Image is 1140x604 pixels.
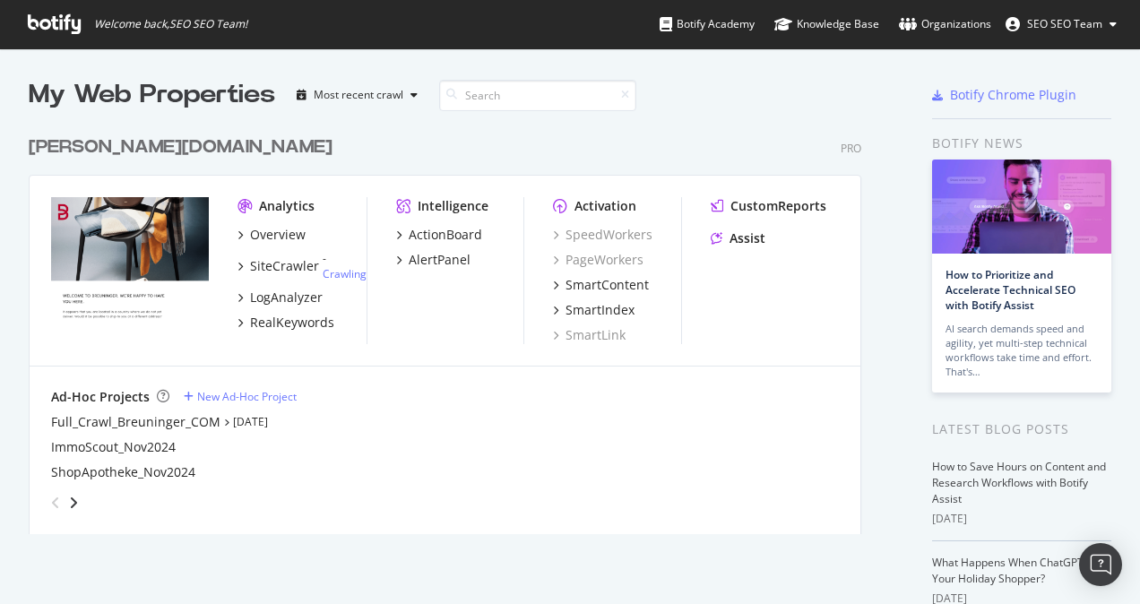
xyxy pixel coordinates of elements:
[29,134,340,160] a: [PERSON_NAME][DOMAIN_NAME]
[51,438,176,456] a: ImmoScout_Nov2024
[946,267,1075,313] a: How to Prioritize and Accelerate Technical SEO with Botify Assist
[932,555,1094,586] a: What Happens When ChatGPT Is Your Holiday Shopper?
[553,326,626,344] a: SmartLink
[1079,543,1122,586] div: Open Intercom Messenger
[237,289,323,306] a: LogAnalyzer
[991,10,1131,39] button: SEO SEO Team
[184,389,297,404] a: New Ad-Hoc Project
[553,226,652,244] a: SpeedWorkers
[51,463,195,481] a: ShopApotheke_Nov2024
[439,80,636,111] input: Search
[44,488,67,517] div: angle-left
[250,226,306,244] div: Overview
[409,226,482,244] div: ActionBoard
[396,226,482,244] a: ActionBoard
[660,15,755,33] div: Botify Academy
[932,134,1111,153] div: Botify news
[323,251,367,281] div: -
[197,389,297,404] div: New Ad-Hoc Project
[730,197,826,215] div: CustomReports
[932,86,1076,104] a: Botify Chrome Plugin
[774,15,879,33] div: Knowledge Base
[51,413,220,431] a: Full_Crawl_Breuninger_COM
[314,90,403,100] div: Most recent crawl
[323,266,367,281] a: Crawling
[237,226,306,244] a: Overview
[1027,16,1102,31] span: SEO SEO Team
[553,251,643,269] a: PageWorkers
[289,81,425,109] button: Most recent crawl
[946,322,1098,379] div: AI search demands speed and agility, yet multi-step technical workflows take time and effort. Tha...
[553,276,649,294] a: SmartContent
[409,251,471,269] div: AlertPanel
[932,419,1111,439] div: Latest Blog Posts
[259,197,315,215] div: Analytics
[932,160,1111,254] img: How to Prioritize and Accelerate Technical SEO with Botify Assist
[566,301,635,319] div: SmartIndex
[932,459,1106,506] a: How to Save Hours on Content and Research Workflows with Botify Assist
[233,414,268,429] a: [DATE]
[574,197,636,215] div: Activation
[29,77,275,113] div: My Web Properties
[711,229,765,247] a: Assist
[29,134,332,160] div: [PERSON_NAME][DOMAIN_NAME]
[566,276,649,294] div: SmartContent
[730,229,765,247] div: Assist
[899,15,991,33] div: Organizations
[29,113,876,534] div: grid
[250,314,334,332] div: RealKeywords
[553,301,635,319] a: SmartIndex
[711,197,826,215] a: CustomReports
[51,197,209,323] img: breuninger.com
[237,314,334,332] a: RealKeywords
[396,251,471,269] a: AlertPanel
[250,289,323,306] div: LogAnalyzer
[250,257,319,275] div: SiteCrawler
[237,251,367,281] a: SiteCrawler- Crawling
[841,141,861,156] div: Pro
[67,494,80,512] div: angle-right
[932,511,1111,527] div: [DATE]
[418,197,488,215] div: Intelligence
[94,17,247,31] span: Welcome back, SEO SEO Team !
[51,388,150,406] div: Ad-Hoc Projects
[950,86,1076,104] div: Botify Chrome Plugin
